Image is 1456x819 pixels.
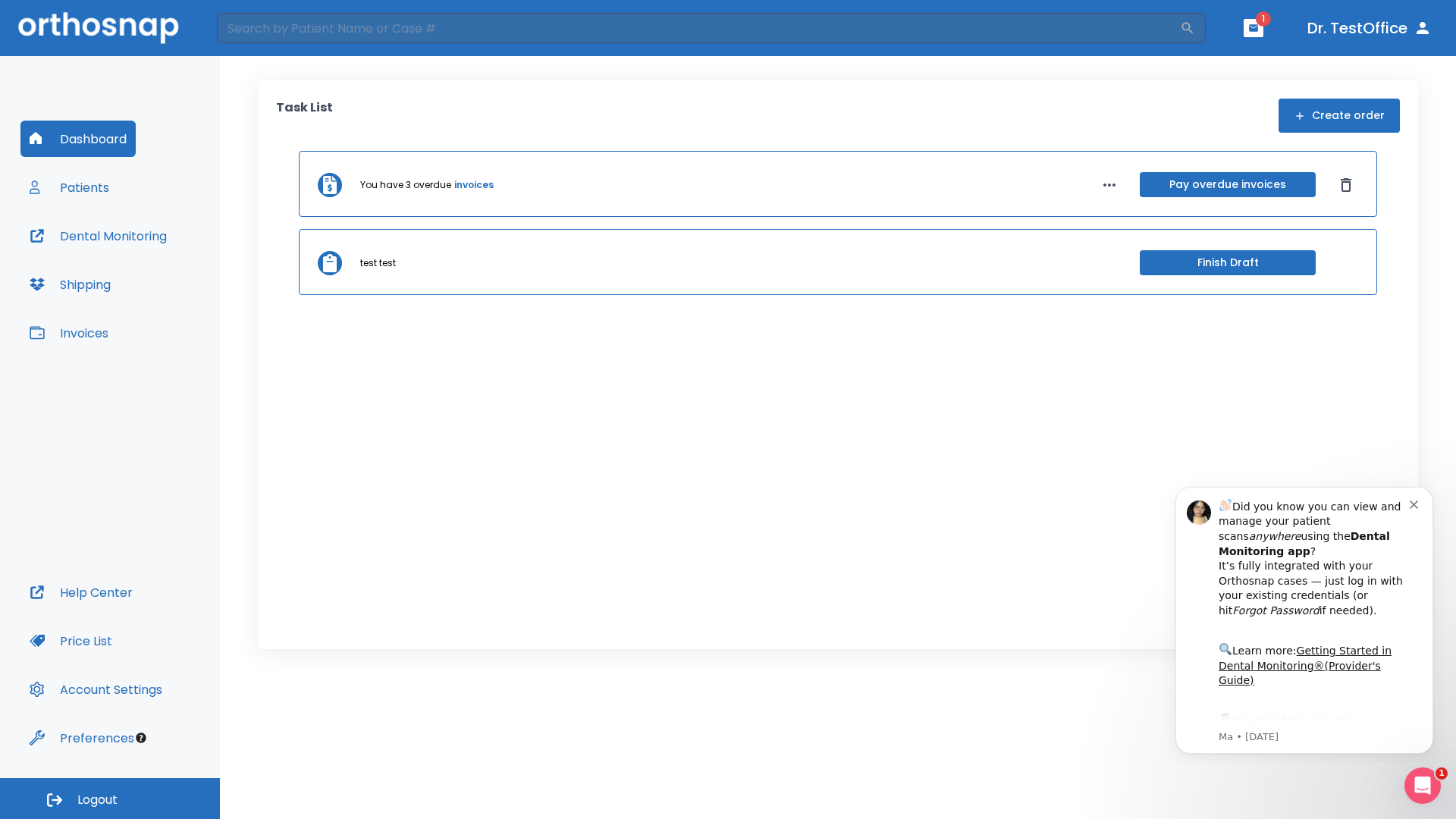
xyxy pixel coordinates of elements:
[1256,11,1271,27] span: 1
[20,623,121,659] button: Price List
[360,178,451,192] p: You have 3 overdue
[276,99,333,133] p: Task List
[134,731,148,745] div: Tooltip anchor
[66,238,257,315] div: Download the app: | ​ Let us know if you need help getting started!
[1301,14,1438,42] button: Dr. TestOffice
[20,169,118,206] button: Patients
[360,256,396,270] p: test test
[20,671,171,708] button: Account Settings
[20,315,118,351] button: Invoices
[20,218,176,254] button: Dental Monitoring
[1140,250,1316,275] button: Finish Draft
[1279,99,1400,133] button: Create order
[454,178,494,192] a: invoices
[66,257,257,271] p: Message from Ma, sent 8w ago
[1334,173,1358,197] button: Dismiss
[20,266,120,303] button: Shipping
[20,720,143,756] button: Preferences
[217,13,1180,43] input: Search by Patient Name or Case #
[257,24,269,36] button: Dismiss notification
[18,12,179,43] img: Orthosnap
[77,792,118,808] span: Logout
[1140,172,1316,197] button: Pay overdue invoices
[1436,767,1448,780] span: 1
[20,574,142,610] button: Help Center
[66,242,201,269] a: App Store
[1153,473,1456,763] iframe: Intercom notifications message
[20,121,136,157] button: Dashboard
[1404,767,1441,804] iframe: Intercom live chat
